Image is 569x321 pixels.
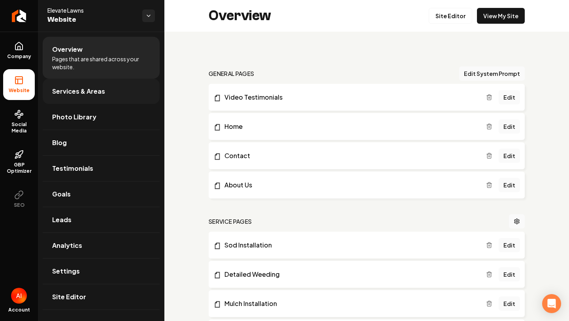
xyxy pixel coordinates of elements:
a: Site Editor [429,8,472,24]
span: Overview [52,45,83,54]
a: View My Site [477,8,525,24]
button: SEO [3,184,35,215]
a: Social Media [3,103,35,140]
a: Blog [43,130,160,155]
a: Contact [213,151,486,160]
a: Leads [43,207,160,232]
h2: Service Pages [209,217,252,225]
a: Video Testimonials [213,93,486,102]
a: Edit [499,119,520,134]
span: Services & Areas [52,87,105,96]
a: Edit [499,178,520,192]
a: Testimonials [43,156,160,181]
a: Company [3,35,35,66]
div: Open Intercom Messenger [542,294,561,313]
span: Site Editor [52,292,86,302]
img: Rebolt Logo [12,9,26,22]
a: GBP Optimizer [3,144,35,181]
a: Edit [499,238,520,252]
span: Settings [52,266,80,276]
span: Leads [52,215,72,225]
a: Detailed Weeding [213,270,486,279]
span: Elevate Lawns [47,6,136,14]
h2: Overview [209,8,271,24]
a: Site Editor [43,284,160,310]
a: Goals [43,181,160,207]
span: Pages that are shared across your website. [52,55,150,71]
span: Social Media [3,121,35,134]
a: Edit [499,267,520,281]
span: SEO [11,202,28,208]
span: Analytics [52,241,82,250]
h2: general pages [209,70,254,77]
a: Analytics [43,233,160,258]
a: Services & Areas [43,79,160,104]
span: Blog [52,138,67,147]
button: Edit System Prompt [459,66,525,81]
a: Home [213,122,486,131]
span: Goals [52,189,71,199]
span: Testimonials [52,164,93,173]
a: Settings [43,259,160,284]
span: Website [47,14,136,25]
button: Open user button [11,288,27,304]
span: GBP Optimizer [3,162,35,174]
a: Edit [499,149,520,163]
span: Website [6,87,33,94]
a: Mulch Installation [213,299,486,308]
span: Company [4,53,34,60]
a: About Us [213,180,486,190]
span: Photo Library [52,112,96,122]
a: Edit [499,296,520,311]
span: Account [8,307,30,313]
a: Edit [499,90,520,104]
a: Sod Installation [213,240,486,250]
img: Abdi Ismael [11,288,27,304]
a: Photo Library [43,104,160,130]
